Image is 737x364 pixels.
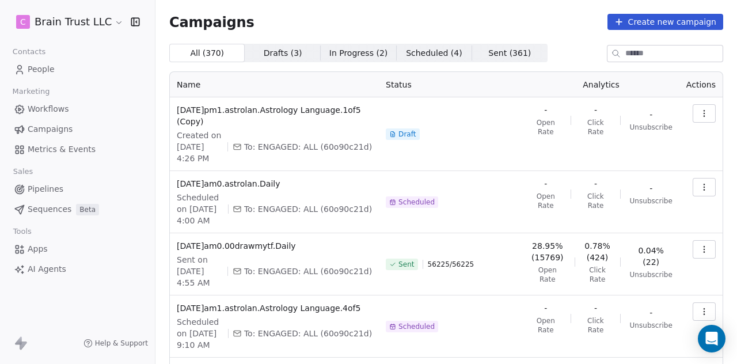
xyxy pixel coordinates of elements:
span: To: ENGAGED: ALL (60o90c21d) [244,141,372,153]
th: Name [170,72,379,97]
a: SequencesBeta [9,200,146,219]
span: Click Rate [580,118,610,136]
span: Sequences [28,203,71,215]
span: To: ENGAGED: ALL (60o90c21d) [244,328,372,339]
span: - [544,104,547,116]
span: C [20,16,26,28]
span: 56225 / 56225 [428,260,474,269]
button: Create new campaign [607,14,723,30]
span: Draft [398,130,416,139]
span: [DATE]am0.00drawmytf.Daily [177,240,372,252]
span: Unsubscribe [630,196,673,206]
span: Contacts [7,43,51,60]
span: Open Rate [530,192,561,210]
span: Open Rate [530,316,561,335]
span: To: ENGAGED: ALL (60o90c21d) [244,266,372,277]
span: Beta [76,204,99,215]
span: - [594,178,597,189]
span: - [594,104,597,116]
th: Analytics [523,72,679,97]
span: To: ENGAGED: ALL (60o90c21d) [244,203,372,215]
th: Status [379,72,523,97]
a: Help & Support [83,339,148,348]
span: Scheduled ( 4 ) [406,47,462,59]
a: People [9,60,146,79]
span: - [649,307,652,318]
span: Campaigns [169,14,254,30]
a: Apps [9,240,146,259]
span: Open Rate [530,118,561,136]
button: CBrain Trust LLC [14,12,123,32]
span: Sent ( 361 ) [488,47,531,59]
span: Marketing [7,83,55,100]
span: Sent on [DATE] 4:55 AM [177,254,223,289]
span: Unsubscribe [630,123,673,132]
span: Scheduled on [DATE] 9:10 AM [177,316,223,351]
span: - [594,302,597,314]
a: Campaigns [9,120,146,139]
span: Brain Trust LLC [35,14,112,29]
span: Tools [8,223,36,240]
a: Metrics & Events [9,140,146,159]
span: Help & Support [95,339,148,348]
span: - [544,178,547,189]
span: Sales [8,163,38,180]
span: Scheduled on [DATE] 4:00 AM [177,192,223,226]
div: Open Intercom Messenger [698,325,725,352]
span: Open Rate [530,266,565,284]
span: Drafts ( 3 ) [264,47,302,59]
span: [DATE]am1.astrolan.Astrology Language.4of5 [177,302,372,314]
a: Pipelines [9,180,146,199]
span: Unsubscribe [630,270,673,279]
span: Click Rate [580,316,610,335]
span: Click Rate [584,266,611,284]
a: Workflows [9,100,146,119]
span: - [649,183,652,194]
span: Click Rate [580,192,610,210]
span: 0.04% (22) [630,245,673,268]
span: - [544,302,547,314]
span: Unsubscribe [630,321,673,330]
span: [DATE]am0.astrolan.Daily [177,178,372,189]
span: People [28,63,55,75]
span: In Progress ( 2 ) [329,47,388,59]
a: AI Agents [9,260,146,279]
span: Workflows [28,103,69,115]
span: [DATE]pm1.astrolan.Astrology Language.1of5 (Copy) [177,104,372,127]
span: Scheduled [398,322,435,331]
span: Pipelines [28,183,63,195]
th: Actions [679,72,723,97]
span: 0.78% (424) [584,240,611,263]
span: - [649,109,652,120]
span: 28.95% (15769) [530,240,565,263]
span: Metrics & Events [28,143,96,156]
span: Scheduled [398,198,435,207]
span: Campaigns [28,123,73,135]
span: Apps [28,243,48,255]
span: AI Agents [28,263,66,275]
span: Created on [DATE] 4:26 PM [177,130,223,164]
span: Sent [398,260,414,269]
